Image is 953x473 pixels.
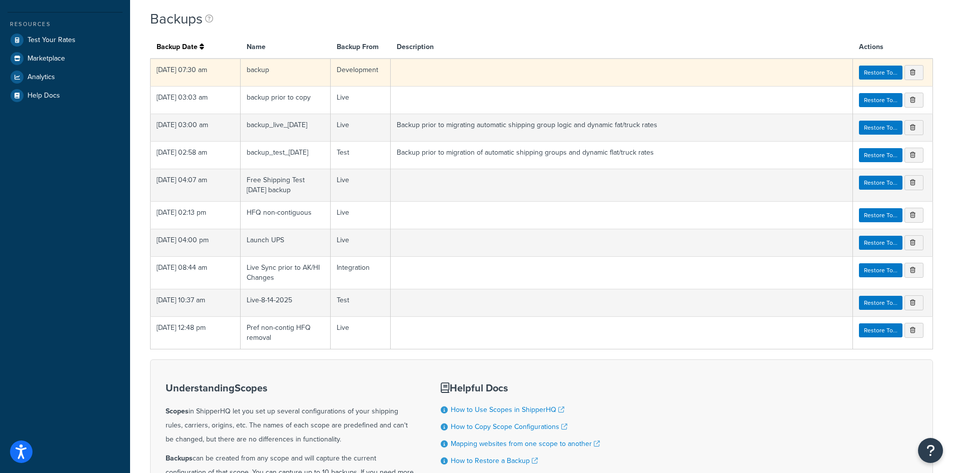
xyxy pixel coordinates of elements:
a: How to Restore a Backup [451,455,538,466]
td: Live [331,202,391,229]
td: HFQ non-contiguous [241,202,331,229]
td: [DATE] 12:48 pm [151,317,241,349]
td: Live-8-14-2025 [241,289,331,317]
td: Live Sync prior to AK/HI Changes [241,257,331,289]
td: [DATE] 10:37 am [151,289,241,317]
a: Restore To... [859,236,902,250]
td: [DATE] 04:07 am [151,169,241,202]
td: Free Shipping Test [DATE] backup [241,169,331,202]
a: Restore To... [859,66,902,80]
a: Backup Date [157,42,207,52]
td: Live [331,169,391,202]
td: [DATE] 03:03 am [151,87,241,114]
span: Test Your Rates [28,36,76,45]
a: Test Your Rates [8,31,123,49]
th: Actions [853,36,933,59]
p: in ShipperHQ let you set up several configurations of your shipping rules, carriers, origins, etc... [166,404,416,446]
span: Marketplace [28,55,65,63]
a: How to Use Scopes in ShipperHQ [451,404,564,415]
b: Backups [166,453,193,463]
td: Live [331,317,391,349]
td: [DATE] 02:58 am [151,142,241,169]
span: Analytics [28,73,55,82]
td: Test [331,142,391,169]
td: Live [331,87,391,114]
td: backup_live_[DATE] [241,114,331,142]
td: [DATE] 08:44 am [151,257,241,289]
td: Test [331,289,391,317]
span: Help Docs [28,92,60,100]
h3: Understanding Scopes [166,382,416,393]
h3: Helpful Docs [441,382,600,393]
a: Restore To... [859,323,902,337]
th: Name [241,36,331,59]
th: Description [391,36,853,59]
td: Pref non-contig HFQ removal [241,317,331,349]
h1: Backups [150,9,205,29]
td: Integration [331,257,391,289]
a: Analytics [8,68,123,86]
a: Restore To... [859,121,902,135]
td: Backup prior to migration of automatic shipping groups and dynamic flat/truck rates [391,142,853,169]
a: Restore To... [859,176,902,190]
td: Live [331,229,391,257]
a: Help Docs [8,87,123,105]
a: Mapping websites from one scope to another [451,438,600,449]
button: Open Resource Center [918,438,943,463]
td: Development [331,59,391,87]
a: Restore To... [859,148,902,162]
td: [DATE] 07:30 am [151,59,241,87]
td: Backup prior to migrating automatic shipping group logic and dynamic fat/truck rates [391,114,853,142]
a: Restore To... [859,263,902,277]
td: Launch UPS [241,229,331,257]
th: Backup From [331,36,391,59]
td: [DATE] 02:13 pm [151,202,241,229]
td: backup_test_[DATE] [241,142,331,169]
td: Live [331,114,391,142]
a: Restore To... [859,93,902,107]
a: Restore To... [859,296,902,310]
td: [DATE] 03:00 am [151,114,241,142]
td: [DATE] 04:00 pm [151,229,241,257]
a: Restore To... [859,208,902,222]
td: backup prior to copy [241,87,331,114]
div: Resources [8,20,123,29]
a: Marketplace [8,50,123,68]
b: Scopes [166,406,189,416]
a: How to Copy Scope Configurations [451,421,567,432]
td: backup [241,59,331,87]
